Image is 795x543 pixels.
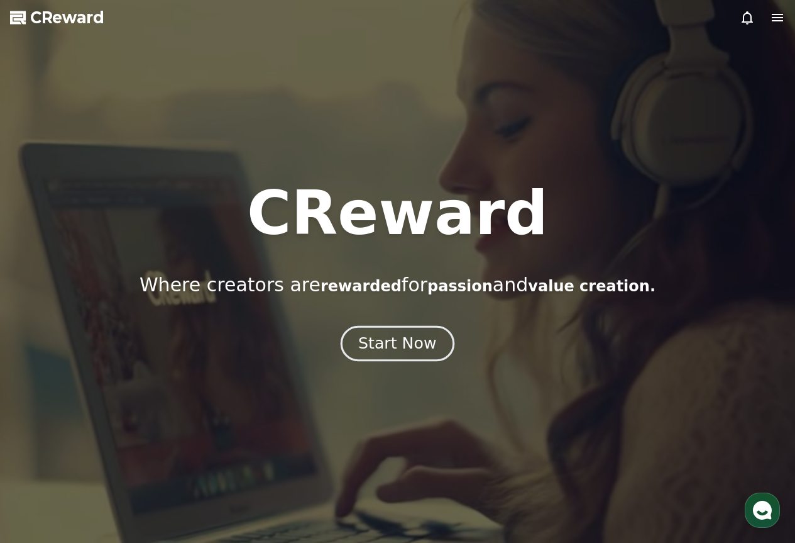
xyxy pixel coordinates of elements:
span: CReward [30,8,104,28]
button: Start Now [341,325,454,361]
span: Messages [104,418,141,428]
div: Start Now [358,333,436,354]
span: value creation. [528,277,655,295]
span: Home [32,418,54,428]
a: CReward [10,8,104,28]
h1: CReward [247,183,548,244]
span: passion [427,277,493,295]
span: rewarded [321,277,402,295]
a: Messages [83,399,162,430]
a: Start Now [343,339,452,351]
a: Settings [162,399,241,430]
a: Home [4,399,83,430]
p: Where creators are for and [140,274,655,296]
span: Settings [186,418,217,428]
